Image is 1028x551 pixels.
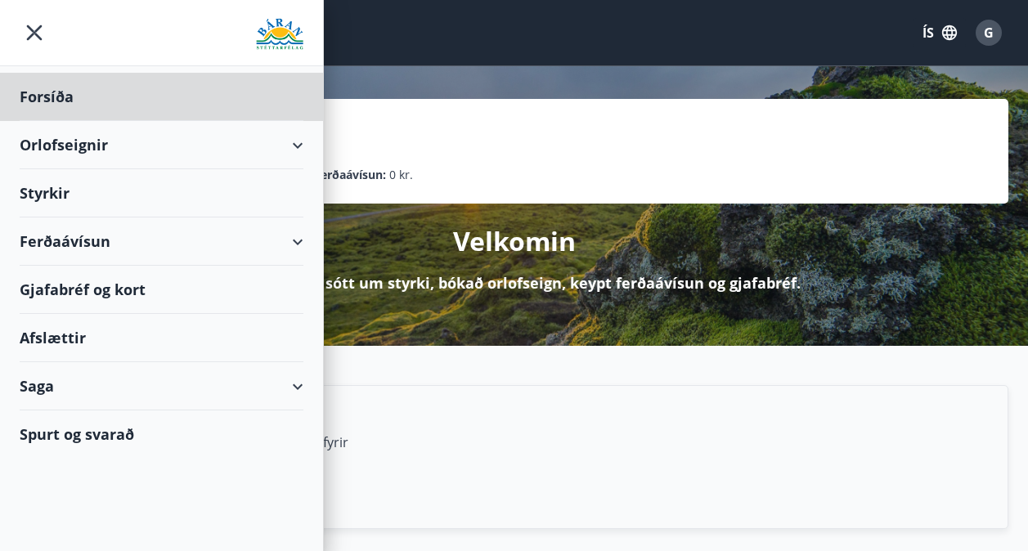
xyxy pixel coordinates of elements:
div: Styrkir [20,169,303,217]
span: 0 kr. [389,166,413,184]
div: Orlofseignir [20,121,303,169]
div: Ferðaávísun [20,217,303,266]
div: Spurt og svarað [20,410,303,458]
p: Hér getur þú sótt um styrki, bókað orlofseign, keypt ferðaávísun og gjafabréf. [227,272,801,293]
button: menu [20,18,49,47]
p: Ferðaávísun : [314,166,386,184]
img: union_logo [256,18,303,51]
div: Gjafabréf og kort [20,266,303,314]
div: Saga [20,362,303,410]
div: Afslættir [20,314,303,362]
p: Velkomin [453,223,576,259]
button: ÍS [914,18,966,47]
button: G [969,13,1008,52]
span: G [984,24,994,42]
div: Forsíða [20,73,303,121]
